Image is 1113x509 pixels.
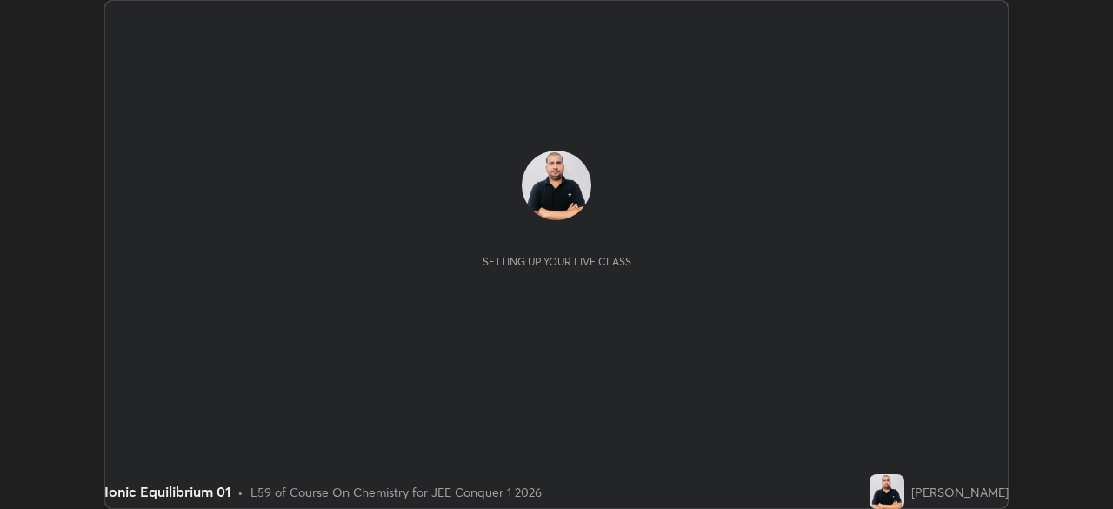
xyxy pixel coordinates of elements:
img: d1576235f9a24f199ad8dd171c0883d5.jpg [870,474,904,509]
div: • [237,483,243,501]
div: Ionic Equilibrium 01 [104,481,230,502]
img: d1576235f9a24f199ad8dd171c0883d5.jpg [522,151,591,220]
div: L59 of Course On Chemistry for JEE Conquer 1 2026 [250,483,542,501]
div: [PERSON_NAME] [911,483,1009,501]
div: Setting up your live class [483,255,631,268]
